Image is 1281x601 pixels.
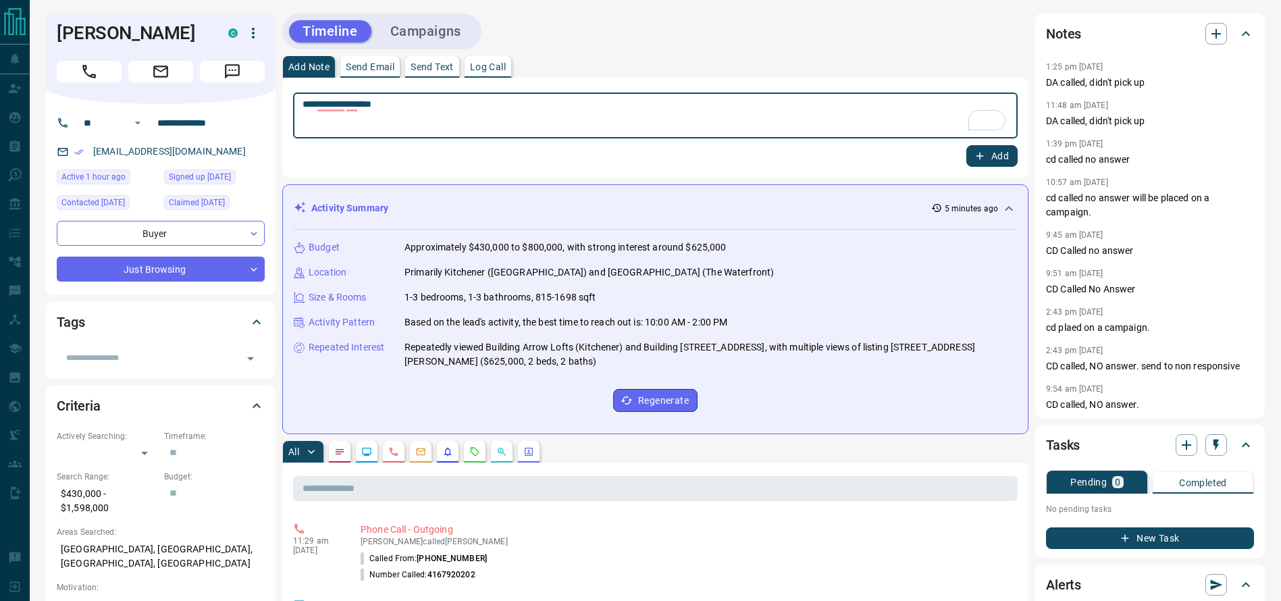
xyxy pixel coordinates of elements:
[404,315,727,330] p: Based on the lead's activity, the best time to reach out is: 10:00 AM - 2:00 PM
[442,446,453,457] svg: Listing Alerts
[1046,153,1254,167] p: cd called no answer
[57,581,265,594] p: Motivation:
[57,526,265,538] p: Areas Searched:
[309,290,367,305] p: Size & Rooms
[130,115,146,131] button: Open
[1046,139,1103,149] p: 1:39 pm [DATE]
[1046,191,1254,219] p: cd called no answer will be placed on a campaign.
[93,146,246,157] a: [EMAIL_ADDRESS][DOMAIN_NAME]
[1046,244,1254,258] p: CD Called no answer
[523,446,534,457] svg: Agent Actions
[164,471,265,483] p: Budget:
[241,349,260,368] button: Open
[966,145,1018,167] button: Add
[1046,574,1081,596] h2: Alerts
[57,483,157,519] p: $430,000 - $1,598,000
[1046,398,1254,412] p: CD called, NO answer.
[1070,477,1107,487] p: Pending
[1046,101,1108,110] p: 11:48 am [DATE]
[1046,359,1254,373] p: CD called, NO answer. send to non responsive
[1046,346,1103,355] p: 2:43 pm [DATE]
[1046,282,1254,296] p: CD Called No Answer
[164,195,265,214] div: Mon Nov 29 2021
[228,28,238,38] div: condos.ca
[288,447,299,456] p: All
[404,265,774,280] p: Primarily Kitchener ([GEOGRAPHIC_DATA]) and [GEOGRAPHIC_DATA] (The Waterfront)
[411,62,454,72] p: Send Text
[346,62,394,72] p: Send Email
[404,340,1017,369] p: Repeatedly viewed Building Arrow Lofts (Kitchener) and Building [STREET_ADDRESS], with multiple v...
[1046,76,1254,90] p: DA called, didn't pick up
[427,570,475,579] span: 4167920202
[1046,307,1103,317] p: 2:43 pm [DATE]
[309,240,340,255] p: Budget
[1046,269,1103,278] p: 9:51 am [DATE]
[1046,569,1254,601] div: Alerts
[57,195,157,214] div: Tue Oct 07 2025
[1046,429,1254,461] div: Tasks
[1046,384,1103,394] p: 9:54 am [DATE]
[57,471,157,483] p: Search Range:
[128,61,193,82] span: Email
[1115,477,1120,487] p: 0
[57,22,208,44] h1: [PERSON_NAME]
[470,62,506,72] p: Log Call
[1046,23,1081,45] h2: Notes
[311,201,388,215] p: Activity Summary
[288,62,330,72] p: Add Note
[309,315,375,330] p: Activity Pattern
[57,311,84,333] h2: Tags
[945,203,998,215] p: 5 minutes ago
[169,170,231,184] span: Signed up [DATE]
[57,257,265,282] div: Just Browsing
[164,169,265,188] div: Wed Mar 25 2020
[164,430,265,442] p: Timeframe:
[1046,321,1254,335] p: cd plaed on a campaign.
[361,552,487,565] p: Called From:
[1046,527,1254,549] button: New Task
[57,169,157,188] div: Tue Oct 14 2025
[57,538,265,575] p: [GEOGRAPHIC_DATA], [GEOGRAPHIC_DATA], [GEOGRAPHIC_DATA], [GEOGRAPHIC_DATA]
[361,569,475,581] p: Number Called:
[361,446,372,457] svg: Lead Browsing Activity
[361,537,1012,546] p: [PERSON_NAME] called [PERSON_NAME]
[1046,62,1103,72] p: 1:25 pm [DATE]
[61,170,126,184] span: Active 1 hour ago
[57,306,265,338] div: Tags
[404,290,596,305] p: 1-3 bedrooms, 1-3 bathrooms, 815-1698 sqft
[57,61,122,82] span: Call
[613,389,698,412] button: Regenerate
[61,196,125,209] span: Contacted [DATE]
[361,523,1012,537] p: Phone Call - Outgoing
[289,20,371,43] button: Timeline
[469,446,480,457] svg: Requests
[1046,230,1103,240] p: 9:45 am [DATE]
[334,446,345,457] svg: Notes
[57,430,157,442] p: Actively Searching:
[169,196,225,209] span: Claimed [DATE]
[293,536,340,546] p: 11:29 am
[309,340,384,355] p: Repeated Interest
[1046,114,1254,128] p: DA called, didn't pick up
[1046,499,1254,519] p: No pending tasks
[1179,478,1227,488] p: Completed
[74,147,84,157] svg: Email Verified
[200,61,265,82] span: Message
[57,395,101,417] h2: Criteria
[1046,178,1108,187] p: 10:57 am [DATE]
[293,546,340,555] p: [DATE]
[294,196,1017,221] div: Activity Summary5 minutes ago
[1046,18,1254,50] div: Notes
[404,240,726,255] p: Approximately $430,000 to $800,000, with strong interest around $625,000
[1046,434,1080,456] h2: Tasks
[417,554,487,563] span: [PHONE_NUMBER]
[309,265,346,280] p: Location
[415,446,426,457] svg: Emails
[303,99,1008,133] textarea: To enrich screen reader interactions, please activate Accessibility in Grammarly extension settings
[377,20,475,43] button: Campaigns
[57,221,265,246] div: Buyer
[496,446,507,457] svg: Opportunities
[388,446,399,457] svg: Calls
[57,390,265,422] div: Criteria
